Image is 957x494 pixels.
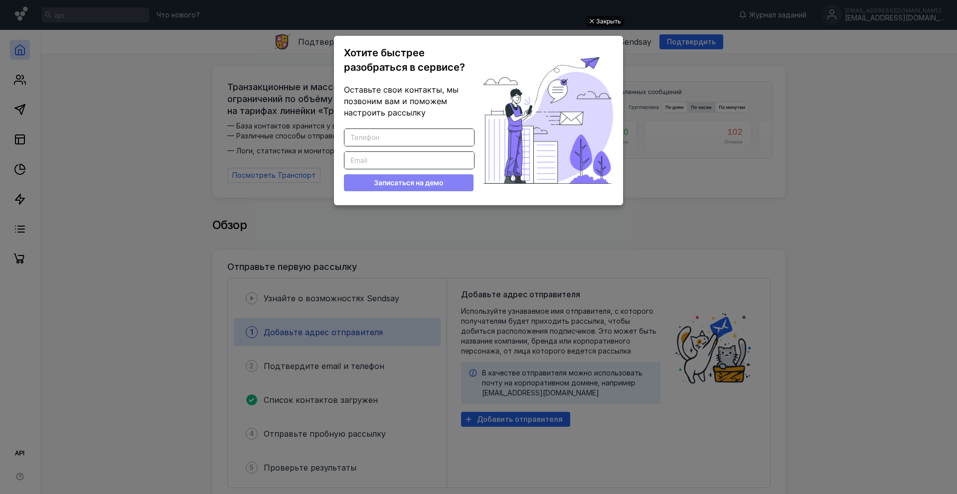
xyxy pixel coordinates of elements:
[344,174,474,191] button: Записаться на демо
[596,16,621,27] div: Закрыть
[344,85,459,118] span: Оставьте свои контакты, мы позвоним вам и поможем настроить рассылку
[344,47,465,73] span: Хотите быстрее разобраться в сервисе?
[344,152,474,169] input: Email
[344,129,474,146] input: Телефон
